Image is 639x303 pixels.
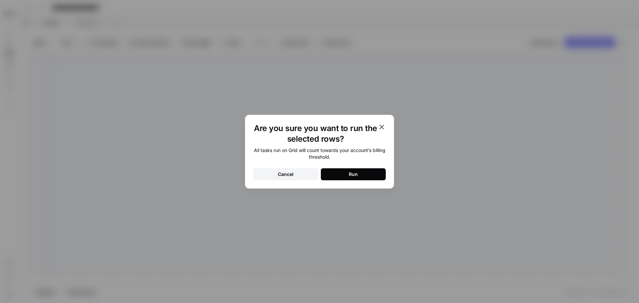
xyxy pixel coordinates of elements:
div: All tasks run on Grid will count towards your account’s billing threshold. [253,147,386,160]
button: Run [321,168,386,180]
div: Cancel [278,171,294,178]
h1: Are you sure you want to run the selected rows? [253,123,378,144]
button: Cancel [253,168,318,180]
div: Run [349,171,358,178]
